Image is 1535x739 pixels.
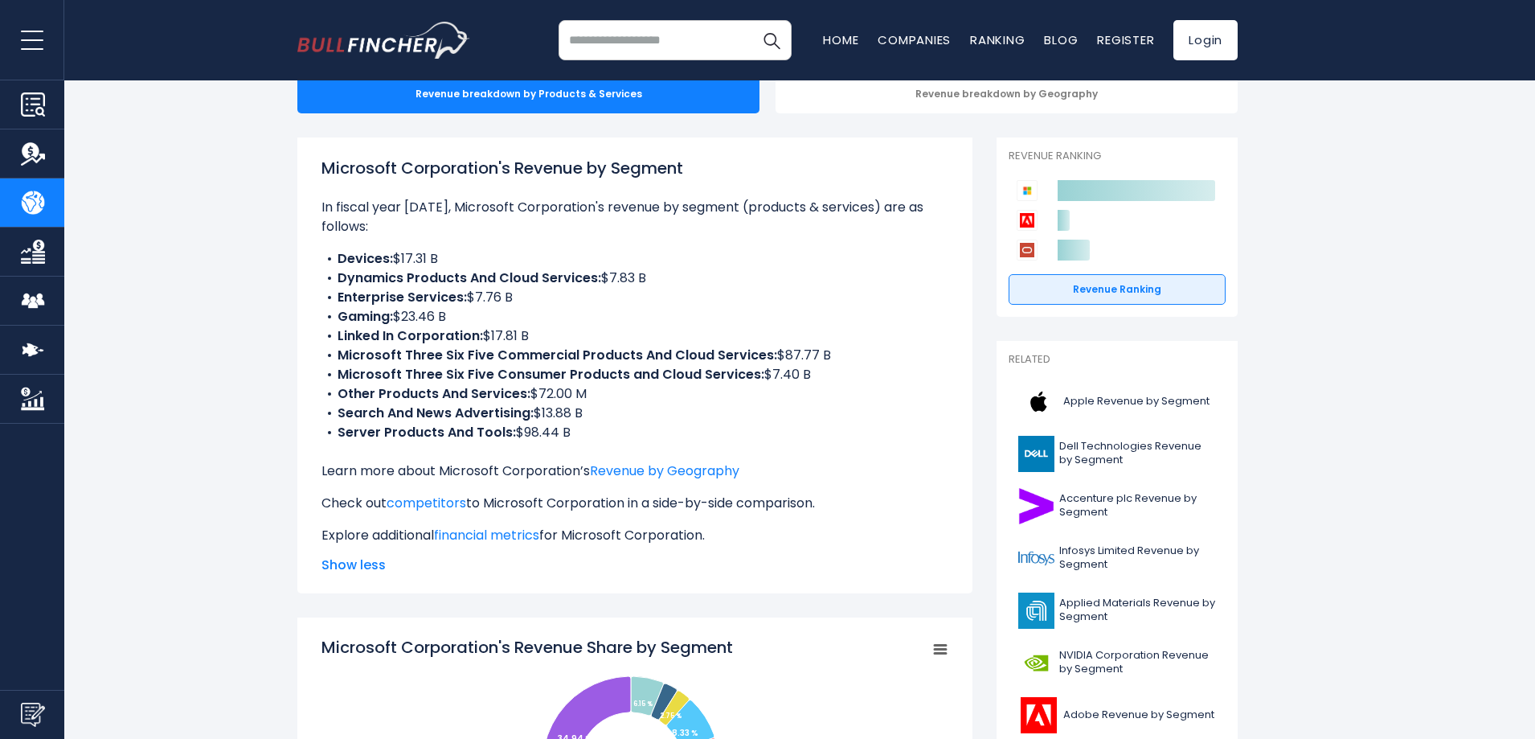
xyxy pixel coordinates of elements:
p: Revenue Ranking [1009,150,1226,163]
a: Revenue Ranking [1009,274,1226,305]
b: Other Products And Services: [338,384,530,403]
li: $23.46 B [321,307,948,326]
a: Blog [1044,31,1078,48]
a: NVIDIA Corporation Revenue by Segment [1009,641,1226,685]
span: Applied Materials Revenue by Segment [1059,597,1216,624]
a: Companies [878,31,951,48]
img: Adobe competitors logo [1017,210,1038,231]
b: Server Products And Tools: [338,423,516,441]
li: $7.76 B [321,288,948,307]
img: ACN logo [1018,488,1054,524]
a: Revenue by Geography [590,462,739,480]
b: Microsoft Three Six Five Consumer Products and Cloud Services: [338,365,764,384]
a: competitors [387,494,466,512]
a: Dell Technologies Revenue by Segment [1009,432,1226,476]
a: Home [823,31,858,48]
img: Microsoft Corporation competitors logo [1017,180,1038,201]
a: Go to homepage [297,22,470,59]
span: Show less [321,556,948,575]
a: Accenture plc Revenue by Segment [1009,484,1226,528]
div: Revenue breakdown by Products & Services [297,75,759,113]
a: Adobe Revenue by Segment [1009,693,1226,737]
li: $7.40 B [321,365,948,384]
img: AAPL logo [1018,384,1058,420]
b: Linked In Corporation: [338,326,483,345]
b: Gaming: [338,307,393,326]
span: Apple Revenue by Segment [1063,395,1210,409]
tspan: Microsoft Corporation's Revenue Share by Segment [321,636,733,659]
button: Search [751,20,792,60]
span: Infosys Limited Revenue by Segment [1059,544,1216,572]
a: financial metrics [434,526,539,544]
span: Accenture plc Revenue by Segment [1059,492,1216,519]
a: Ranking [970,31,1025,48]
tspan: 8.33 % [672,727,698,739]
span: NVIDIA Corporation Revenue by Segment [1059,649,1216,676]
div: Revenue breakdown by Geography [776,75,1238,113]
b: Microsoft Three Six Five Commercial Products And Cloud Services: [338,346,777,364]
span: Adobe Revenue by Segment [1063,708,1214,722]
tspan: 2.75 % [660,712,682,721]
img: ADBE logo [1018,697,1058,733]
h1: Microsoft Corporation's Revenue by Segment [321,156,948,180]
img: AMAT logo [1018,593,1054,629]
img: Oracle Corporation competitors logo [1017,240,1038,261]
img: bullfincher logo [297,22,470,59]
a: Applied Materials Revenue by Segment [1009,589,1226,633]
p: Explore additional for Microsoft Corporation. [321,526,948,545]
li: $72.00 M [321,384,948,404]
span: Dell Technologies Revenue by Segment [1059,440,1216,467]
p: Check out to Microsoft Corporation in a side-by-side comparison. [321,494,948,513]
p: Learn more about Microsoft Corporation’s [321,462,948,481]
img: INFY logo [1018,540,1054,577]
p: In fiscal year [DATE], Microsoft Corporation's revenue by segment (products & services) are as fo... [321,198,948,236]
b: Devices: [338,249,393,268]
li: $7.83 B [321,269,948,288]
b: Search And News Advertising: [338,404,534,422]
tspan: 6.15 % [633,700,653,708]
img: DELL logo [1018,436,1054,472]
p: Related [1009,353,1226,367]
a: Login [1173,20,1238,60]
b: Dynamics Products And Cloud Services: [338,269,601,287]
li: $17.81 B [321,326,948,346]
a: Register [1097,31,1154,48]
b: Enterprise Services: [338,288,467,306]
a: Apple Revenue by Segment [1009,380,1226,424]
li: $98.44 B [321,423,948,442]
a: Infosys Limited Revenue by Segment [1009,536,1226,581]
img: NVDA logo [1018,645,1054,681]
li: $87.77 B [321,346,948,365]
li: $13.88 B [321,404,948,423]
li: $17.31 B [321,249,948,269]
